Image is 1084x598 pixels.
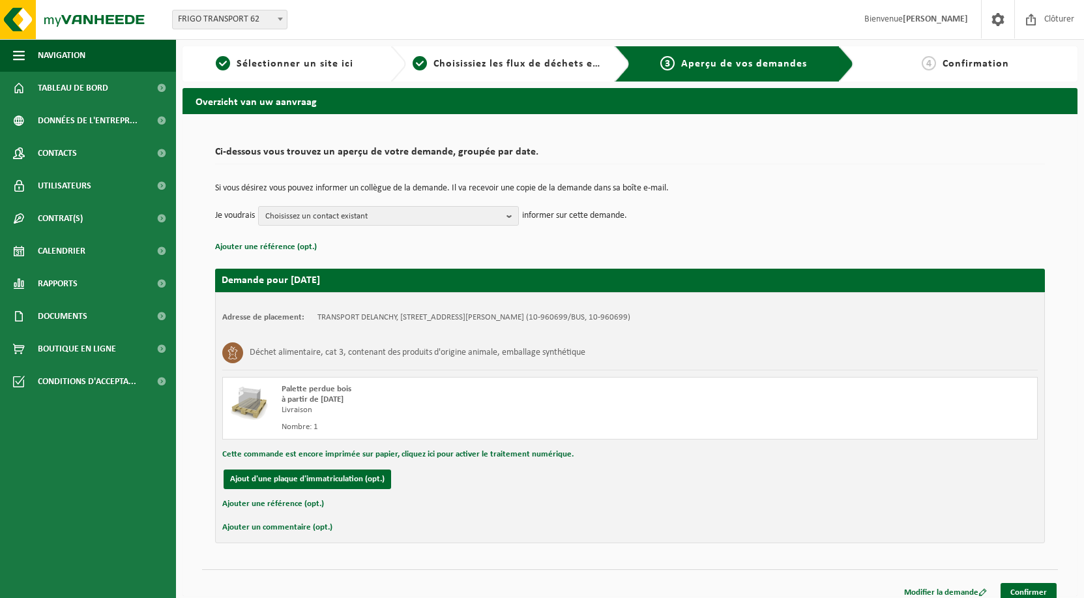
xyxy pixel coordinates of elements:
span: Tableau de bord [38,72,108,104]
span: Choisissiez les flux de déchets et récipients [433,59,651,69]
span: Rapports [38,267,78,300]
span: 4 [922,56,936,70]
h2: Overzicht van uw aanvraag [183,88,1077,113]
h2: Ci-dessous vous trouvez un aperçu de votre demande, groupée par date. [215,147,1045,164]
span: Sélectionner un site ici [237,59,353,69]
span: Boutique en ligne [38,333,116,365]
span: FRIGO TRANSPORT 62 [173,10,287,29]
h3: Déchet alimentaire, cat 3, contenant des produits d'origine animale, emballage synthétique [250,342,585,363]
span: Contrat(s) [38,202,83,235]
a: 2Choisissiez les flux de déchets et récipients [413,56,604,72]
p: informer sur cette demande. [522,206,627,226]
span: Utilisateurs [38,170,91,202]
p: Si vous désirez vous pouvez informer un collègue de la demande. Il va recevoir une copie de la de... [215,184,1045,193]
span: Calendrier [38,235,85,267]
button: Ajouter une référence (opt.) [215,239,317,256]
p: Je voudrais [215,206,255,226]
span: Palette perdue bois [282,385,351,393]
img: LP-PA-00000-WDN-11.png [229,384,269,423]
span: FRIGO TRANSPORT 62 [172,10,287,29]
span: Documents [38,300,87,333]
span: Données de l'entrepr... [38,104,138,137]
span: 3 [660,56,675,70]
strong: [PERSON_NAME] [903,14,968,24]
strong: Adresse de placement: [222,313,304,321]
span: 2 [413,56,427,70]
span: 1 [216,56,230,70]
button: Ajouter une référence (opt.) [222,496,324,513]
span: Aperçu de vos demandes [681,59,807,69]
span: Confirmation [943,59,1009,69]
span: Choisissez un contact existant [265,207,501,226]
td: TRANSPORT DELANCHY, [STREET_ADDRESS][PERSON_NAME] (10-960699/BUS, 10-960699) [317,312,630,323]
div: Nombre: 1 [282,422,682,432]
button: Ajout d'une plaque d'immatriculation (opt.) [224,470,391,489]
div: Livraison [282,405,682,415]
strong: à partir de [DATE] [282,395,344,404]
button: Ajouter un commentaire (opt.) [222,519,332,536]
span: Conditions d'accepta... [38,365,136,398]
button: Cette commande est encore imprimée sur papier, cliquez ici pour activer le traitement numérique. [222,446,574,463]
span: Contacts [38,137,77,170]
span: Navigation [38,39,85,72]
a: 1Sélectionner un site ici [189,56,380,72]
button: Choisissez un contact existant [258,206,519,226]
strong: Demande pour [DATE] [222,275,320,286]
